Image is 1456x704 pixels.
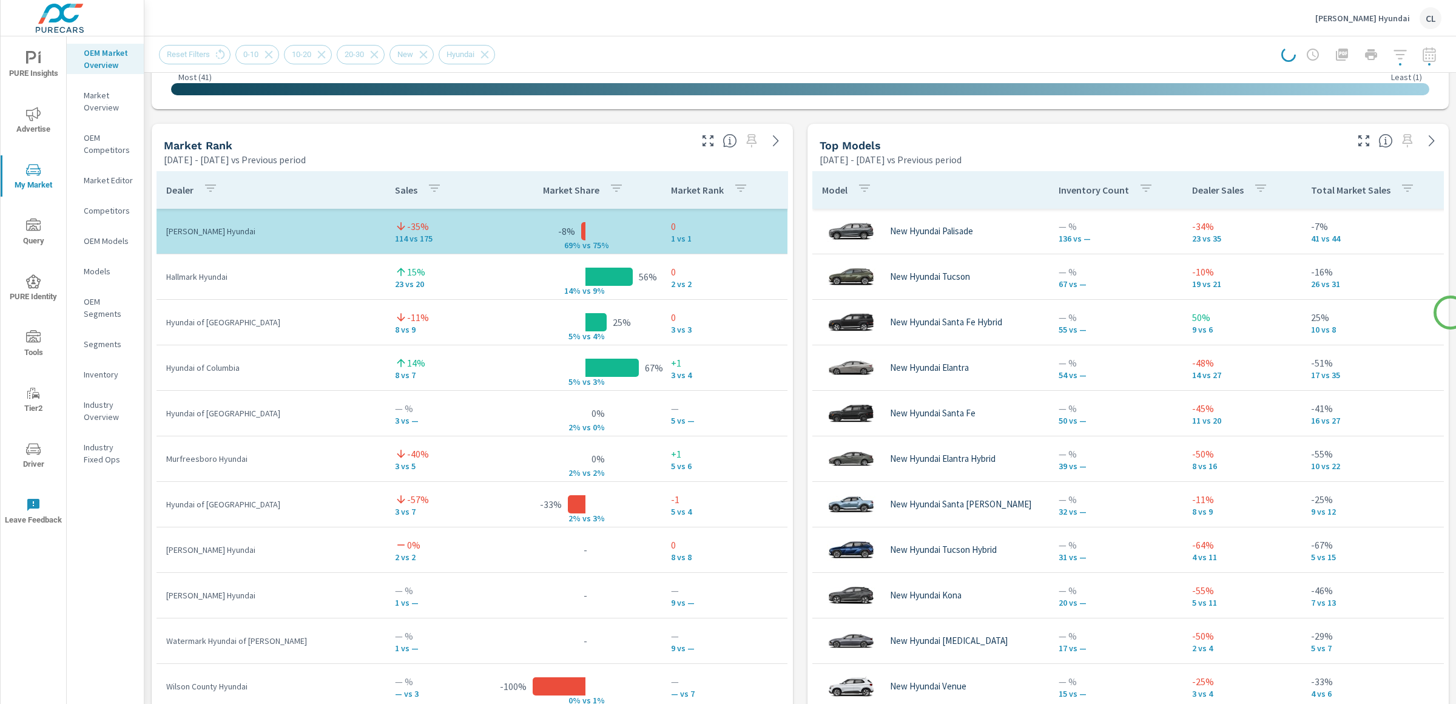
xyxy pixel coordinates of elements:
p: 25% [1311,310,1440,325]
p: 67% [645,360,663,375]
div: Inventory [67,365,144,384]
div: nav menu [1,36,66,539]
p: [PERSON_NAME] Hyundai [1315,13,1410,24]
span: Query [4,218,62,248]
p: [PERSON_NAME] Hyundai [166,589,376,601]
p: — vs 7 [671,689,778,699]
p: s 9% [587,285,616,296]
h5: Market Rank [164,139,232,152]
p: 15 vs — [1059,689,1173,699]
p: s 4% [587,331,616,342]
p: 2 vs 2 [395,552,500,562]
p: 8 vs 7 [395,370,500,380]
p: 50% [1192,310,1292,325]
p: 7 vs 13 [1311,598,1440,608]
p: — % [1059,492,1173,507]
p: 23 vs 35 [1192,234,1292,243]
p: 5 vs 15 [1311,552,1440,562]
p: New Hyundai Elantra [890,362,969,373]
p: -11% [1192,492,1292,507]
p: 0% [591,406,605,421]
p: 4 vs 6 [1311,689,1440,699]
p: 1 vs — [395,643,500,653]
p: — vs 3 [395,689,500,699]
p: 2 vs 4 [1192,643,1292,653]
a: See more details in report [766,131,786,151]
p: 8 vs 9 [395,325,500,334]
p: 0% [591,452,605,466]
p: Market Share [543,184,599,196]
p: -8% [558,224,575,239]
img: glamour [827,486,875,523]
p: 26 vs 31 [1311,279,1440,289]
p: 2 vs 2 [671,279,778,289]
h5: Top Models [820,139,881,152]
p: -7% [1311,219,1440,234]
p: — % [395,401,500,416]
p: — % [1059,538,1173,552]
p: 5 vs 7 [1311,643,1440,653]
p: 32 vs — [1059,507,1173,516]
p: s 3% [587,376,616,387]
img: glamour [827,350,875,386]
p: — % [395,629,500,643]
p: New Hyundai Tucson Hybrid [890,544,997,555]
p: Hyundai of [GEOGRAPHIC_DATA] [166,498,376,510]
p: 14 vs 27 [1192,370,1292,380]
p: -35% [407,219,429,234]
p: — % [1059,310,1173,325]
p: 17 vs — [1059,643,1173,653]
p: — [671,674,778,689]
p: 3 vs 3 [671,325,778,334]
span: Select a preset date range to save this widget [1398,131,1417,151]
p: Industry Fixed Ops [84,441,134,465]
p: [PERSON_NAME] Hyundai [166,544,376,556]
p: 136 vs — [1059,234,1173,243]
p: 9 vs 6 [1192,325,1292,334]
p: — % [1059,674,1173,689]
p: 10 vs 22 [1311,461,1440,471]
p: — [671,401,778,416]
p: 9 vs — [671,643,778,653]
p: New Hyundai Palisade [890,226,973,237]
p: -40% [407,447,429,461]
p: s 0% [587,422,616,433]
p: Inventory [84,368,134,381]
p: -25% [1311,492,1440,507]
p: 55 vs — [1059,325,1173,334]
p: -41% [1311,401,1440,416]
span: Driver [4,442,62,472]
p: — % [1059,265,1173,279]
span: PURE Insights [4,51,62,81]
p: 23 vs 20 [395,279,500,289]
p: Market Overview [84,89,134,113]
p: -11% [407,310,429,325]
p: 3 vs 7 [395,507,500,516]
p: 5 vs 4 [671,507,778,516]
span: Market Rank shows you how you rank, in terms of sales, to other dealerships in your market. “Mark... [723,134,737,148]
p: 5 vs 6 [671,461,778,471]
p: 67 vs — [1059,279,1173,289]
p: Sales [395,184,417,196]
p: [DATE] - [DATE] vs Previous period [164,152,306,167]
p: -55% [1311,447,1440,461]
img: glamour [827,259,875,295]
span: PURE Identity [4,274,62,304]
p: 8 vs 8 [671,552,778,562]
p: Market Rank [671,184,724,196]
p: -55% [1192,583,1292,598]
p: -48% [1192,356,1292,370]
p: Hyundai of [GEOGRAPHIC_DATA] [166,407,376,419]
div: OEM Market Overview [67,44,144,74]
p: 8 vs 9 [1192,507,1292,516]
p: 16 vs 27 [1311,416,1440,425]
p: New Hyundai Santa [PERSON_NAME] [890,499,1031,510]
p: [DATE] - [DATE] vs Previous period [820,152,962,167]
p: OEM Models [84,235,134,247]
div: Market Overview [67,86,144,117]
span: Advertise [4,107,62,137]
p: 0% [407,538,420,552]
img: glamour [827,441,875,477]
p: +1 [671,447,778,461]
p: 3 vs 4 [671,370,778,380]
